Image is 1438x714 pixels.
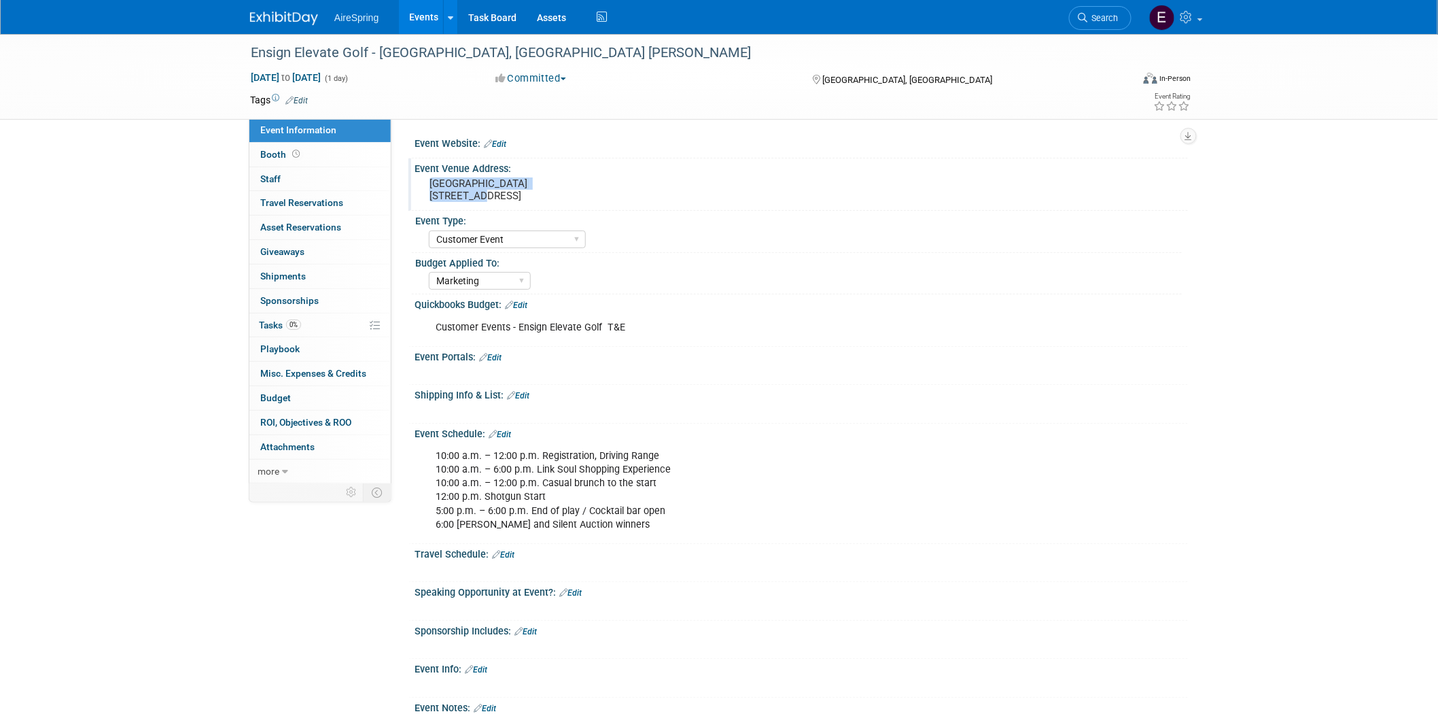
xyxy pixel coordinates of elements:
span: Booth [260,149,302,160]
a: Edit [507,391,529,401]
a: Edit [505,301,527,310]
span: Misc. Expenses & Credits [260,368,366,379]
a: Attachments [249,435,391,459]
span: 0% [286,320,301,330]
div: Event Info: [415,659,1188,677]
a: Search [1069,6,1132,30]
span: ROI, Objectives & ROO [260,417,351,428]
td: Tags [250,93,308,107]
a: ROI, Objectives & ROO [249,411,391,435]
div: 10:00 a.m. – 12:00 p.m. Registration, Driving Range 10:00 a.m. – 6:00 p.m. Link Soul Shopping Exp... [426,443,1038,538]
button: Committed [491,71,572,86]
span: Search [1087,13,1119,23]
a: Staff [249,167,391,191]
a: Sponsorships [249,289,391,313]
a: Edit [479,353,502,362]
a: Giveaways [249,240,391,264]
td: Personalize Event Tab Strip [340,483,364,501]
a: Asset Reservations [249,216,391,239]
div: Event Website: [415,133,1188,151]
span: [GEOGRAPHIC_DATA], [GEOGRAPHIC_DATA] [822,75,992,85]
div: Sponsorship Includes: [415,621,1188,639]
a: Edit [484,139,506,149]
div: Event Venue Address: [415,158,1188,175]
a: Travel Reservations [249,191,391,215]
a: Edit [559,588,582,598]
div: Event Type: [415,211,1182,228]
span: Shipments [260,271,306,282]
span: Event Information [260,124,336,135]
a: Budget [249,386,391,410]
img: erica arjona [1149,5,1175,31]
div: Event Rating [1154,93,1191,100]
span: Sponsorships [260,295,319,306]
span: to [279,72,292,83]
td: Toggle Event Tabs [364,483,391,501]
div: Event Schedule: [415,424,1188,441]
span: [DATE] [DATE] [250,71,321,84]
a: Booth [249,143,391,167]
div: Customer Events - Ensign Elevate Golf T&E [426,314,1038,341]
span: Asset Reservations [260,222,341,233]
div: Travel Schedule: [415,544,1188,562]
span: Booth not reserved yet [290,149,302,159]
span: AireSpring [334,12,379,23]
a: Misc. Expenses & Credits [249,362,391,386]
span: more [258,466,279,477]
span: Attachments [260,441,315,452]
a: more [249,460,391,483]
span: Budget [260,392,291,403]
span: (1 day) [323,74,348,83]
pre: [GEOGRAPHIC_DATA] [STREET_ADDRESS] [429,177,722,202]
a: Edit [285,96,308,105]
div: Budget Applied To: [415,253,1182,270]
div: In-Person [1159,73,1191,84]
div: Event Portals: [415,347,1188,364]
a: Tasks0% [249,313,391,337]
div: Speaking Opportunity at Event?: [415,582,1188,600]
a: Playbook [249,337,391,361]
span: Playbook [260,343,300,354]
div: Ensign Elevate Golf - [GEOGRAPHIC_DATA], [GEOGRAPHIC_DATA] [PERSON_NAME] [246,41,1111,65]
span: Travel Reservations [260,197,343,208]
a: Edit [465,665,487,675]
span: Giveaways [260,246,304,257]
a: Edit [489,430,511,439]
img: Format-Inperson.png [1144,73,1157,84]
img: ExhibitDay [250,12,318,25]
a: Edit [514,627,537,636]
div: Quickbooks Budget: [415,294,1188,312]
a: Edit [492,550,514,560]
span: Tasks [259,320,301,330]
div: Event Format [1051,71,1191,91]
a: Shipments [249,265,391,288]
a: Edit [474,704,496,713]
div: Shipping Info & List: [415,385,1188,403]
span: Staff [260,173,281,184]
a: Event Information [249,118,391,142]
